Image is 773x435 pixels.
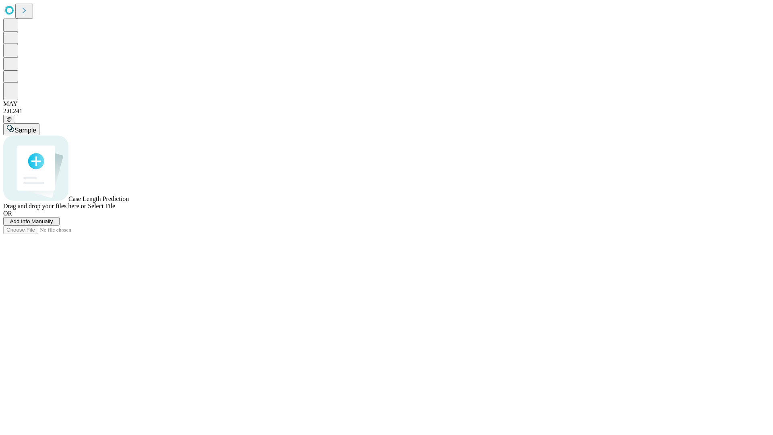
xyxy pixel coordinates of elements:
div: 2.0.241 [3,108,770,115]
span: Sample [14,127,36,134]
button: @ [3,115,15,123]
span: Add Info Manually [10,218,53,224]
span: Case Length Prediction [68,195,129,202]
span: @ [6,116,12,122]
button: Add Info Manually [3,217,60,226]
span: OR [3,210,12,217]
button: Sample [3,123,39,135]
span: Select File [88,203,115,209]
div: MAY [3,100,770,108]
span: Drag and drop your files here or [3,203,86,209]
